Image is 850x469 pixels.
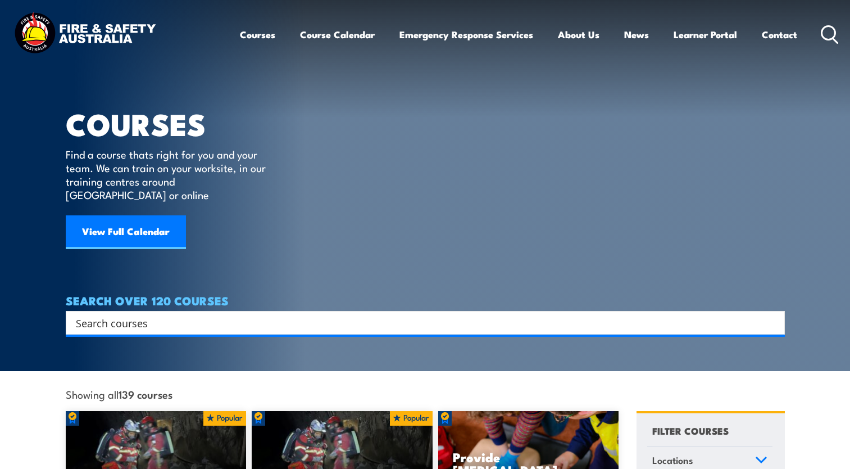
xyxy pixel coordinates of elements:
[76,314,760,331] input: Search input
[240,20,275,49] a: Courses
[652,423,729,438] h4: FILTER COURSES
[66,294,785,306] h4: SEARCH OVER 120 COURSES
[762,20,797,49] a: Contact
[66,215,186,249] a: View Full Calendar
[674,20,737,49] a: Learner Portal
[66,147,271,201] p: Find a course thats right for you and your team. We can train on your worksite, in our training c...
[624,20,649,49] a: News
[765,315,781,331] button: Search magnifier button
[558,20,599,49] a: About Us
[300,20,375,49] a: Course Calendar
[399,20,533,49] a: Emergency Response Services
[652,453,693,468] span: Locations
[66,388,172,400] span: Showing all
[66,110,282,137] h1: COURSES
[78,315,762,331] form: Search form
[119,386,172,402] strong: 139 courses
